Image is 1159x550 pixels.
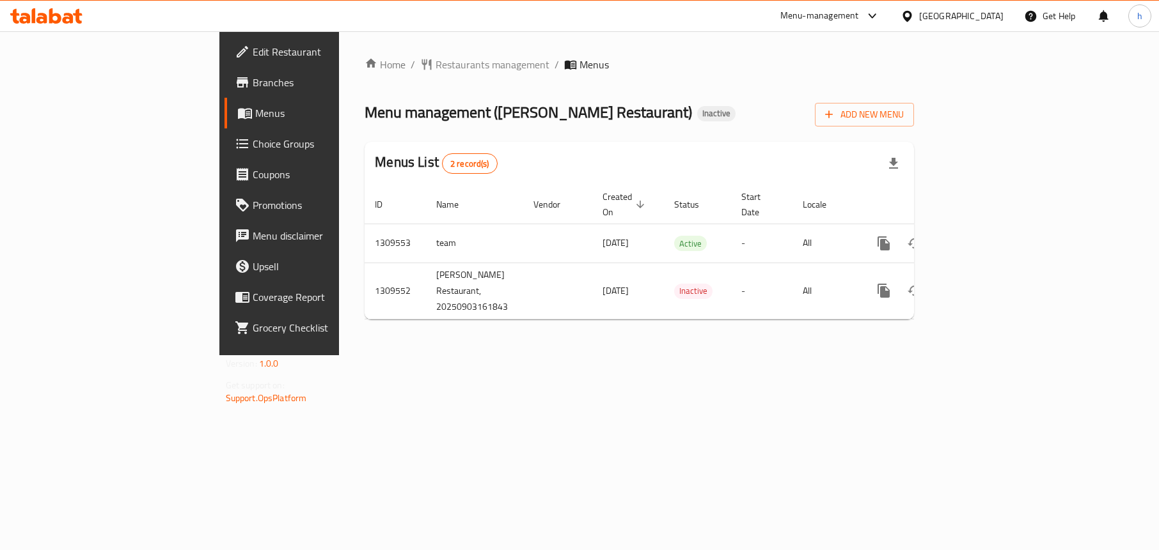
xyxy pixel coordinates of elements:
span: Version: [226,355,257,372]
span: Coverage Report [253,289,403,305]
a: Edit Restaurant [225,36,413,67]
span: Restaurants management [436,57,549,72]
th: Actions [858,185,1002,224]
nav: breadcrumb [365,57,914,72]
td: - [731,224,792,263]
span: Choice Groups [253,136,403,151]
table: enhanced table [365,185,1002,319]
span: Menus [579,57,609,72]
span: Locale [803,197,843,212]
span: Vendor [533,197,577,212]
a: Menus [225,98,413,128]
div: Active [674,236,707,251]
button: Add New Menu [815,103,914,126]
span: Status [674,197,716,212]
div: Menu-management [780,8,859,24]
a: Upsell [225,251,413,282]
a: Menu disclaimer [225,220,413,251]
li: / [555,57,559,72]
span: Promotions [253,197,403,213]
a: Grocery Checklist [225,312,413,343]
div: Export file [878,148,909,179]
button: Change Status [899,275,930,306]
div: Total records count [442,153,498,174]
span: Inactive [674,284,713,298]
button: Change Status [899,228,930,259]
span: Branches [253,75,403,90]
span: Menu disclaimer [253,228,403,243]
li: / [411,57,415,72]
span: ID [375,197,399,212]
span: 2 record(s) [443,158,497,170]
td: - [731,263,792,319]
td: All [792,224,858,263]
span: Active [674,236,707,251]
span: h [1137,9,1142,23]
span: Created On [603,189,649,220]
td: [PERSON_NAME] Restaurant, 20250903161843 [426,263,523,319]
span: [DATE] [603,282,629,299]
button: more [869,228,899,259]
a: Choice Groups [225,128,413,159]
div: Inactive [697,106,736,121]
span: Menu management ( [PERSON_NAME] Restaurant ) [365,98,692,126]
a: Support.OpsPlatform [226,390,307,406]
span: Menus [255,105,403,121]
td: All [792,263,858,319]
a: Coverage Report [225,282,413,312]
span: Upsell [253,259,403,274]
span: Add New Menu [825,107,904,123]
span: [DATE] [603,234,629,251]
span: Name [436,197,475,212]
h2: Menus List [375,153,497,174]
a: Promotions [225,190,413,220]
span: Get support on: [226,377,285,393]
span: 1.0.0 [259,355,279,372]
span: Start Date [741,189,777,220]
span: Inactive [697,108,736,119]
div: [GEOGRAPHIC_DATA] [919,9,1004,23]
span: Edit Restaurant [253,44,403,59]
span: Grocery Checklist [253,320,403,335]
a: Restaurants management [420,57,549,72]
a: Branches [225,67,413,98]
td: team [426,224,523,263]
a: Coupons [225,159,413,190]
button: more [869,275,899,306]
span: Coupons [253,167,403,182]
